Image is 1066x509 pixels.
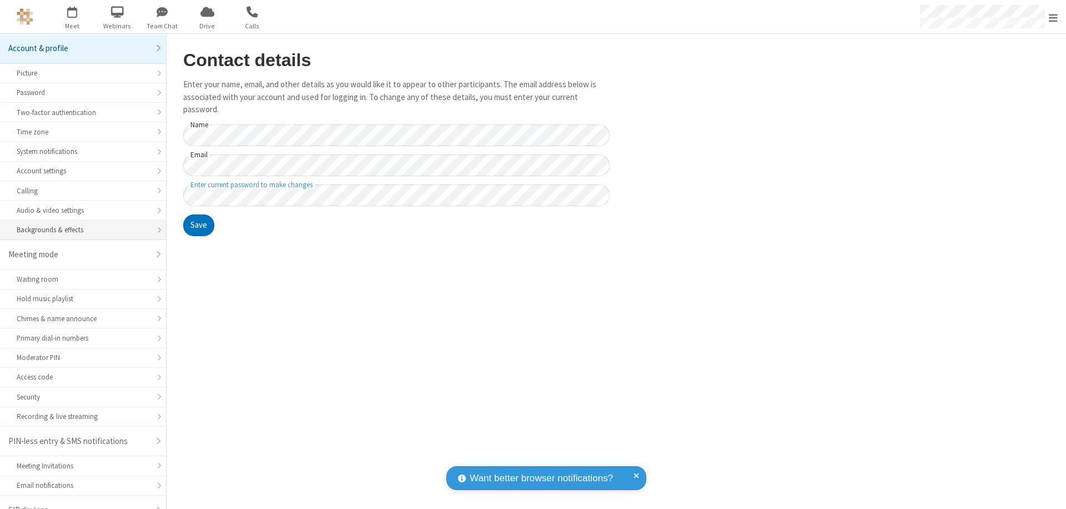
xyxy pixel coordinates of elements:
span: Calls [232,21,273,31]
div: Two-factor authentication [17,107,149,118]
span: Want better browser notifications? [470,471,613,486]
div: Waiting room [17,274,149,285]
div: Moderator PIN [17,352,149,363]
div: Backgrounds & effects [17,224,149,235]
span: Drive [187,21,228,31]
div: Meeting mode [8,248,149,261]
span: Team Chat [142,21,183,31]
button: Save [183,214,214,237]
input: Email [183,154,610,176]
input: Name [183,124,610,146]
div: Meeting Invitations [17,461,149,471]
div: Account settings [17,166,149,176]
div: Security [17,392,149,402]
div: Time zone [17,127,149,137]
div: Account & profile [8,42,149,55]
div: Email notifications [17,480,149,491]
div: Chimes & name announce [17,313,149,324]
div: System notifications [17,146,149,157]
input: Enter current password to make changes [183,184,610,206]
span: Webinars [97,21,138,31]
h2: Contact details [183,51,610,70]
div: Audio & video settings [17,205,149,216]
div: Access code [17,372,149,382]
div: Primary dial-in numbers [17,333,149,343]
div: Hold music playlist [17,293,149,304]
img: QA Selenium DO NOT DELETE OR CHANGE [17,8,33,25]
div: Picture [17,68,149,78]
iframe: Chat [1038,480,1058,501]
p: Enter your name, email, and other details as you would like it to appear to other participants. T... [183,78,610,116]
div: PIN-less entry & SMS notifications [8,435,149,448]
div: Recording & live streaming [17,411,149,422]
div: Calling [17,186,149,196]
span: Meet [52,21,93,31]
div: Password [17,87,149,98]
